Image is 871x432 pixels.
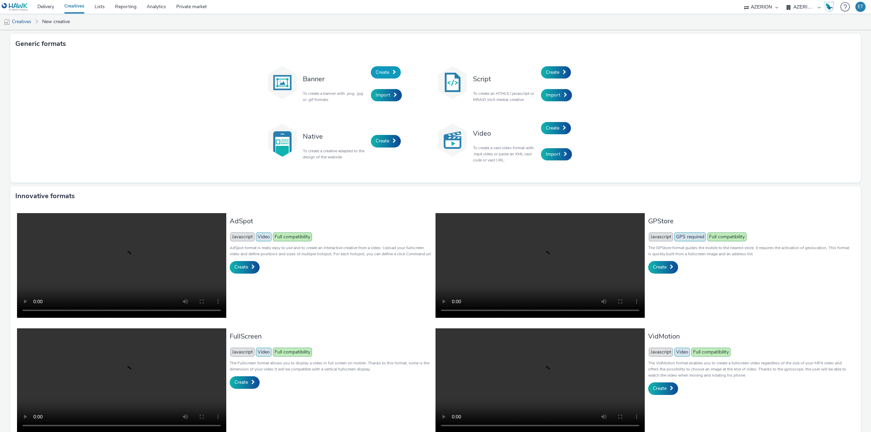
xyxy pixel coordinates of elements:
[648,245,851,257] p: The GPStore format guides the mobile to the nearest store, it requires the activation of geolocat...
[541,148,572,160] a: Import
[707,232,746,241] span: Full compatibility
[435,123,470,157] img: video.svg
[473,74,538,84] h3: Script
[824,1,834,12] img: Hawk Academy
[648,217,851,226] h3: GPStore
[541,66,571,79] a: Create
[230,261,260,273] a: Create
[653,264,667,270] span: Create
[371,135,401,147] a: Create
[303,90,367,103] p: To create a banner with .png, .jpg or .gif formats.
[230,376,260,388] a: Create
[824,1,837,12] a: Hawk Academy
[265,123,299,157] img: native.svg
[541,122,571,134] a: Create
[473,129,538,138] h3: Video
[649,348,673,357] span: Javascript
[376,92,390,98] span: Import
[541,89,572,101] a: Import
[858,2,863,12] div: ET
[546,69,559,75] span: Create
[256,232,272,241] span: Video
[265,66,299,100] img: banner.svg
[371,89,402,101] a: Import
[230,348,254,357] span: Javascript
[303,132,367,141] h3: Native
[648,382,678,395] a: Create
[256,348,272,357] span: Video
[39,14,73,30] a: New creative
[648,332,851,341] h3: VidMotion
[303,148,367,160] p: To create a creative adapted to the design of the website.
[234,264,248,270] span: Create
[546,151,560,157] span: Import
[691,348,730,357] span: Full compatibility
[230,360,432,372] p: The Fullscreen format allows you to display a video in full screen on mobile. Thanks to this form...
[15,191,75,201] h3: Innovative formats
[653,385,667,392] span: Create
[649,232,673,241] span: Javascript
[674,232,706,241] span: GPS required
[674,348,690,357] span: Video
[230,217,432,226] h3: AdSpot
[230,332,432,341] h3: FullScreen
[3,19,10,25] img: mobile
[546,92,560,98] span: Import
[648,261,678,273] a: Create
[303,74,367,84] h3: Banner
[273,348,312,357] span: Full compatibility
[230,232,254,241] span: Javascript
[273,232,312,241] span: Full compatibility
[230,245,432,257] p: AdSpot format is really easy to use and to create an interactive creative from a video. Upload yo...
[371,66,401,79] a: Create
[435,66,470,100] img: code.svg
[473,90,538,103] p: To create an HTML5 / javascript or MRAID (rich media) creative.
[546,125,559,131] span: Create
[2,3,28,11] img: undefined Logo
[376,138,389,144] span: Create
[648,360,851,378] p: The VidMotion format enables you to create a fullscreen video regardless of the size of your MP4 ...
[234,379,248,385] span: Create
[376,69,389,75] span: Create
[473,145,538,163] p: To create a vast video format with .mp4 video or paste an XML vast code or vast URL.
[15,39,66,49] h3: Generic formats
